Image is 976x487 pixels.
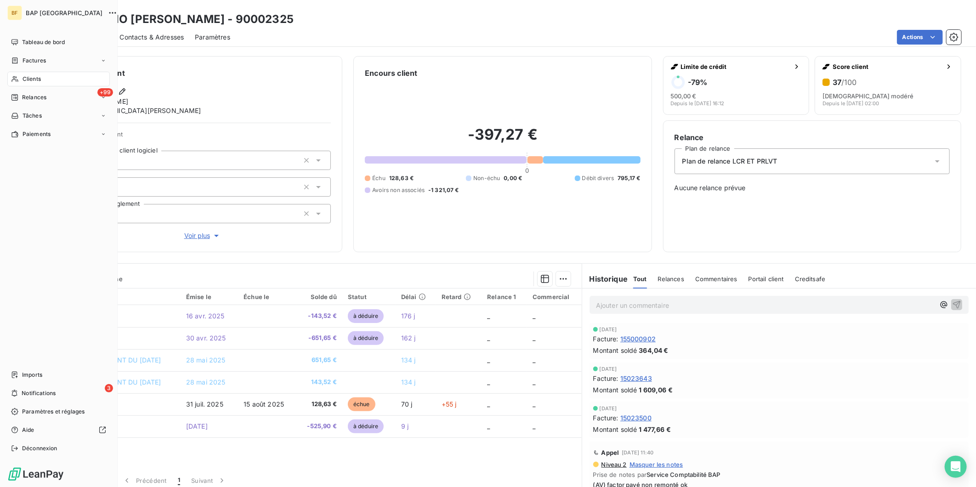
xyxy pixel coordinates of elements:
button: Voir plus [74,231,331,241]
div: Commercial [533,293,576,300]
span: Échu [372,174,386,182]
div: Retard [442,293,477,300]
span: _ [487,312,490,320]
span: 15 août 2025 [244,400,284,408]
span: [DEMOGRAPHIC_DATA][PERSON_NAME] [74,106,201,115]
span: 70 j [401,400,413,408]
span: Relances [658,275,684,283]
span: 1 [178,476,180,485]
span: 1 477,66 € [639,425,671,434]
span: _ [487,334,490,342]
span: _ [487,356,490,364]
h6: Informations client [56,68,331,79]
span: 134 j [401,356,416,364]
span: _ [533,422,535,430]
h3: DE BILIO [PERSON_NAME] - 90002325 [81,11,294,28]
span: [DATE] 11:40 [622,450,653,455]
span: Paramètres [195,33,230,42]
span: 15023500 [620,413,652,423]
span: Aucune relance prévue [675,183,950,193]
span: Notifications [22,389,56,397]
div: Référence [67,293,175,301]
h2: -397,27 € [365,125,640,153]
span: Montant soldé [593,385,637,395]
span: _ [533,334,535,342]
span: -651,65 € [302,334,337,343]
span: 9 j [401,422,409,430]
span: Facture : [593,334,619,344]
span: 128,63 € [302,400,337,409]
span: 16 avr. 2025 [186,312,225,320]
div: Statut [348,293,390,300]
span: 364,04 € [639,345,669,355]
span: _ [487,400,490,408]
span: 134 j [401,378,416,386]
span: Aide [22,426,34,434]
span: 28 mai 2025 [186,378,226,386]
span: Montant soldé [593,345,637,355]
span: [DATE] [186,422,208,430]
span: Service Comptabilité BAP [647,471,721,478]
span: _ [533,400,535,408]
span: 3 [105,384,113,392]
h6: -79 % [688,78,708,87]
span: 155000902 [620,334,656,344]
span: [DATE] [600,327,617,332]
span: Niveau 2 [601,461,627,468]
span: Tableau de bord [22,38,65,46]
span: Avoirs non associés [372,186,425,194]
div: BF [7,6,22,20]
span: _ [533,378,535,386]
span: _ [487,422,490,430]
span: 31 juil. 2025 [186,400,223,408]
span: 1 609,06 € [639,385,673,395]
a: Aide [7,423,110,437]
span: Déconnexion [22,444,57,453]
span: Tout [633,275,647,283]
span: Facture : [593,413,619,423]
span: 162 j [401,334,416,342]
span: 176 j [401,312,415,320]
h6: Historique [582,273,628,284]
input: Ajouter une valeur [116,183,123,191]
span: Voir plus [184,231,221,240]
span: BAP [GEOGRAPHIC_DATA] [26,9,102,17]
span: 0,00 € [504,174,522,182]
span: à déduire [348,309,384,323]
div: Émise le [186,293,233,300]
span: Score client [833,63,942,70]
span: Tâches [23,112,42,120]
span: Clients [23,75,41,83]
button: Score client37/100[DEMOGRAPHIC_DATA] modéréDepuis le [DATE] 02:00 [815,56,961,115]
span: Débit divers [582,174,614,182]
span: Portail client [749,275,784,283]
span: à déduire [348,419,384,433]
span: Propriétés Client [74,130,331,143]
span: +55 j [442,400,457,408]
button: Limite de crédit-79%500,00 €Depuis le [DATE] 16:12 [663,56,810,115]
span: à déduire [348,331,384,345]
span: Plan de relance LCR ET PRLVT [682,157,777,166]
span: _ [533,356,535,364]
span: +99 [97,88,113,96]
span: -525,90 € [302,422,337,431]
span: 500,00 € [671,92,697,100]
span: Creditsafe [795,275,826,283]
span: Paramètres et réglages [22,408,85,416]
span: Limite de crédit [681,63,790,70]
span: échue [348,397,375,411]
span: [DEMOGRAPHIC_DATA] modéré [823,92,914,100]
span: 651,65 € [302,356,337,365]
span: Appel [601,449,619,456]
div: Relance 1 [487,293,522,300]
button: Actions [897,30,943,45]
div: Échue le [244,293,291,300]
span: Montant soldé [593,425,637,434]
div: Open Intercom Messenger [945,456,967,478]
span: Depuis le [DATE] 16:12 [671,101,725,106]
span: 0 [525,167,529,174]
span: -143,52 € [302,311,337,321]
div: Délai [401,293,431,300]
span: Prise de notes par [593,471,965,478]
span: Contacts & Adresses [119,33,184,42]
